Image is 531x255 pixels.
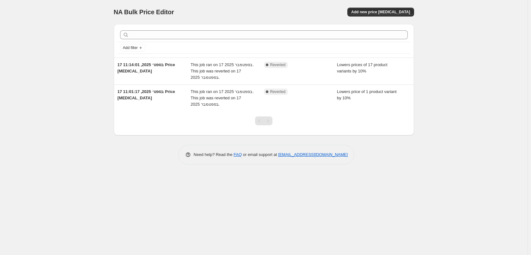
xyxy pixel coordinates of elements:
span: Lowers price of 1 product variant by 10% [337,89,397,100]
a: [EMAIL_ADDRESS][DOMAIN_NAME] [278,152,348,157]
span: Add filter [123,45,138,50]
button: Add filter [120,44,145,52]
span: This job ran on 17 בספטמבר 2025. This job was reverted on 17 בספטמבר 2025. [191,89,254,107]
span: or email support at [242,152,278,157]
nav: Pagination [255,116,272,125]
button: Add new price [MEDICAL_DATA] [347,8,414,16]
span: NA Bulk Price Editor [114,9,174,16]
span: Add new price [MEDICAL_DATA] [351,9,410,15]
span: Lowers prices of 17 product variants by 10% [337,62,388,73]
span: This job ran on 17 בספטמבר 2025. This job was reverted on 17 בספטמבר 2025. [191,62,254,80]
a: FAQ [234,152,242,157]
span: 17 בספט׳ 2025, 11:01:17 Price [MEDICAL_DATA] [118,89,175,100]
span: Reverted [270,89,286,94]
span: Reverted [270,62,286,67]
span: 17 בספט׳ 2025, 11:14:01 Price [MEDICAL_DATA] [118,62,175,73]
span: Need help? Read the [194,152,234,157]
